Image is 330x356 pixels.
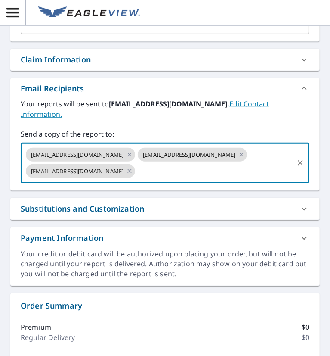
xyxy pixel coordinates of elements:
button: Clear [294,157,306,169]
p: Regular Delivery [21,332,75,343]
span: [EMAIL_ADDRESS][DOMAIN_NAME] [26,151,129,159]
a: EV Logo [33,1,145,25]
div: Substitutions and Customization [10,198,320,220]
div: Payment Information [21,232,103,244]
b: [EMAIL_ADDRESS][DOMAIN_NAME]. [109,99,229,109]
div: Your credit or debit card will be authorized upon placing your order, but will not be charged unt... [21,249,309,279]
p: Order Summary [21,300,309,312]
div: Email Recipients [10,78,320,99]
p: Premium [21,322,51,332]
div: Claim Information [10,49,320,71]
img: EV Logo [38,6,140,19]
div: Claim Information [21,54,91,66]
span: [EMAIL_ADDRESS][DOMAIN_NAME] [138,151,241,159]
label: Send a copy of the report to: [21,129,309,139]
p: $0 [302,322,309,332]
div: Email Recipients [21,83,84,94]
div: Substitutions and Customization [21,203,144,215]
p: $0 [302,332,309,343]
div: [EMAIL_ADDRESS][DOMAIN_NAME] [26,164,135,178]
div: [EMAIL_ADDRESS][DOMAIN_NAME] [26,148,135,162]
div: [EMAIL_ADDRESS][DOMAIN_NAME] [138,148,247,162]
span: [EMAIL_ADDRESS][DOMAIN_NAME] [26,167,129,175]
div: Payment Information [10,227,320,249]
label: Your reports will be sent to [21,99,309,119]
